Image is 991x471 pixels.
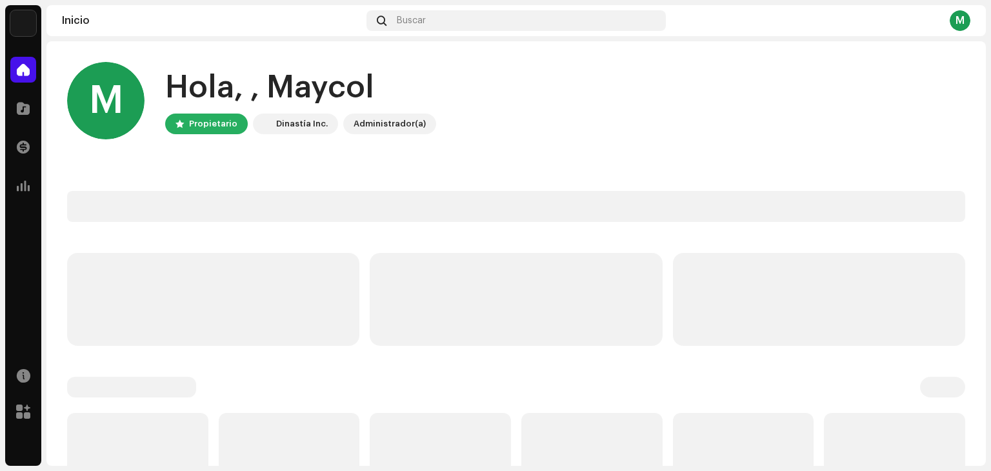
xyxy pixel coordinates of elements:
[354,116,426,132] div: Administrador(a)
[950,10,970,31] div: M
[10,10,36,36] img: 48257be4-38e1-423f-bf03-81300282f8d9
[397,15,426,26] span: Buscar
[67,62,145,139] div: M
[165,67,436,108] div: Hola, , Maycol
[189,116,237,132] div: Propietario
[255,116,271,132] img: 48257be4-38e1-423f-bf03-81300282f8d9
[62,15,361,26] div: Inicio
[276,116,328,132] div: Dinastía Inc.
